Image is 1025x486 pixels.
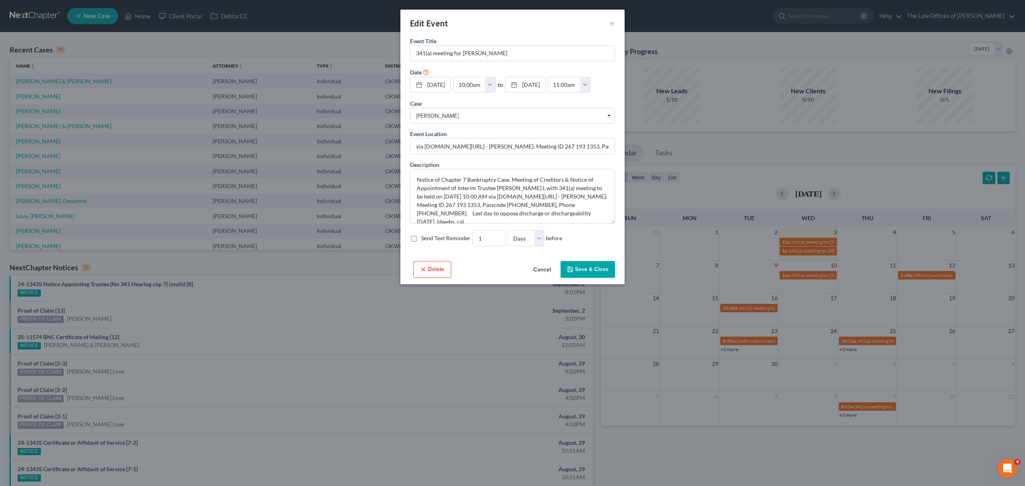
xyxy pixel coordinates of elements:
[410,139,615,154] input: Enter location...
[505,77,545,92] a: [DATE]
[410,161,439,169] label: Description
[561,261,615,278] button: Save & Close
[998,459,1017,478] iframe: Intercom live chat
[498,80,503,89] label: to
[410,108,615,124] span: Select box activate
[609,18,615,28] button: ×
[527,262,557,278] button: Cancel
[546,234,562,242] span: before
[473,231,505,246] input: --
[410,77,450,92] a: [DATE]
[410,68,422,76] label: Date
[410,46,615,61] input: Enter event name...
[413,261,451,278] button: Delete
[416,112,609,120] span: [PERSON_NAME]
[410,130,447,138] label: Event Location
[548,77,580,92] input: -- : --
[410,18,448,28] span: Edit Event
[421,234,470,242] label: Send Text Reminder
[1014,459,1021,465] span: 4
[453,77,485,92] input: -- : --
[410,99,422,108] label: Case
[410,38,436,44] span: Event Title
